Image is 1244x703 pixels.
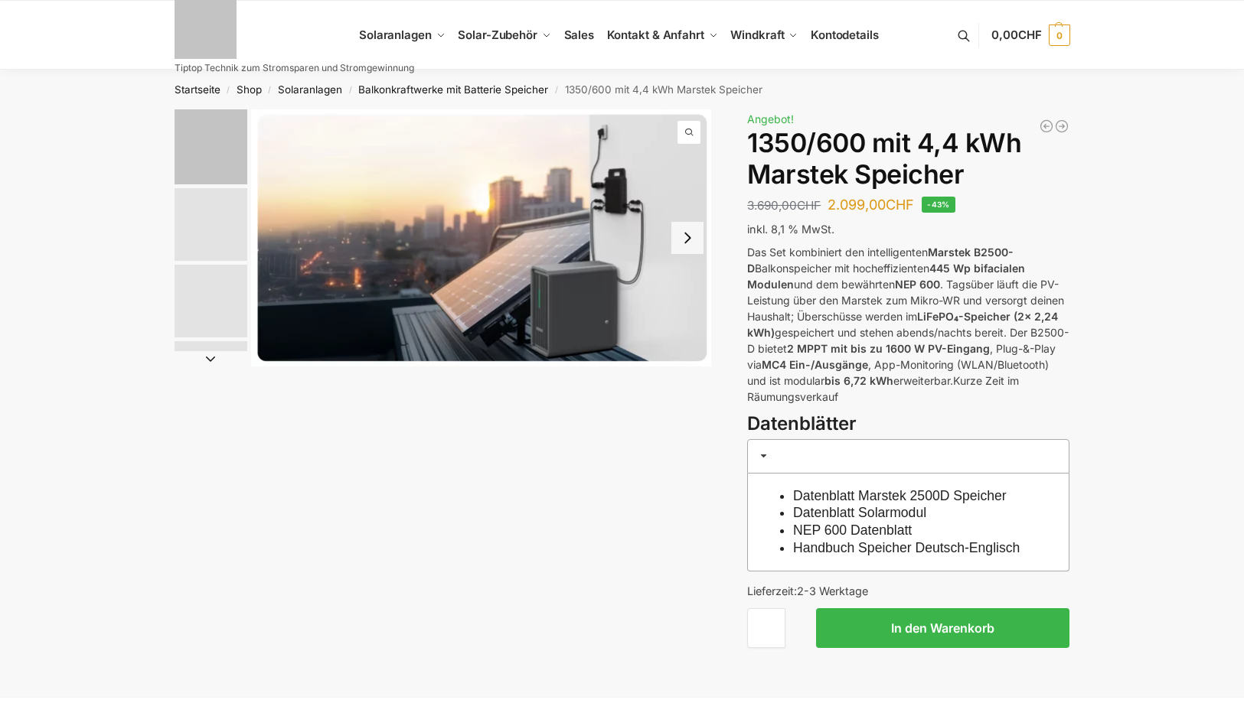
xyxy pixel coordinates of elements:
nav: Breadcrumb [147,70,1097,109]
a: Flexible Solarpanels (2×240 Watt & Solar Laderegler [1054,119,1069,134]
span: Windkraft [730,28,784,42]
span: inkl. 8,1 % MwSt. [747,223,834,236]
a: Sales [557,1,600,70]
img: ChatGPT Image 29. März 2025, 12_41_06 [175,341,247,414]
p: Tiptop Technik zum Stromsparen und Stromgewinnung [175,63,414,73]
strong: bis 6,72 kWh [824,374,893,387]
a: 0,00CHF 0 [991,12,1069,58]
a: Datenblatt Solarmodul [793,505,926,520]
span: 2-3 Werktage [797,584,868,597]
li: 2 / 9 [171,186,247,262]
span: Kontakt & Anfahrt [607,28,704,42]
a: Shop [237,83,262,96]
a: Balkonkraftwerke mit Batterie Speicher [358,83,548,96]
span: CHF [1018,28,1042,42]
img: Balkonkraftwerk mit Marstek Speicher [251,109,712,366]
a: Kontodetails [805,1,885,70]
button: Next slide [671,222,704,254]
span: Angebot! [747,112,794,125]
span: / [342,84,358,96]
h3: Datenblätter [747,411,1069,438]
li: 4 / 9 [171,339,247,415]
a: Balkonkraftwerk mit Marstek Speicher5 1 [251,109,712,366]
span: Sales [564,28,595,42]
button: Next slide [175,351,247,366]
span: Kontodetails [811,28,879,42]
span: Solaranlagen [359,28,432,42]
a: Handbuch Speicher Deutsch-Englisch [793,540,1020,555]
button: In den Warenkorb [816,608,1069,648]
span: Lieferzeit: [747,584,868,597]
strong: 2 MPPT mit bis zu 1600 W PV-Eingang [787,342,990,355]
span: / [220,84,237,96]
img: Marstek Balkonkraftwerk [175,188,247,261]
strong: MC4 Ein-/Ausgänge [762,358,868,371]
span: CHF [797,198,821,213]
a: Startseite [175,83,220,96]
li: 1 / 9 [171,109,247,186]
a: NEP 600 Datenblatt [793,522,912,538]
img: Anschlusskabel-3meter_schweizer-stecker [175,265,247,337]
span: CHF [886,197,914,213]
span: / [548,84,564,96]
bdi: 2.099,00 [828,197,914,213]
span: 0,00 [991,28,1041,42]
li: 3 / 9 [171,262,247,339]
span: / [262,84,278,96]
a: Datenblatt Marstek 2500D Speicher [793,488,1007,503]
a: Solaranlagen [278,83,342,96]
a: Windkraft [724,1,805,70]
p: Das Set kombiniert den intelligenten Balkonspeicher mit hocheffizienten und dem bewährten . Tagsü... [747,244,1069,405]
h1: 1350/600 mit 4,4 kWh Marstek Speicher [747,128,1069,190]
span: 0 [1049,24,1070,46]
li: 1 / 9 [251,109,712,366]
a: Solar-Zubehör [452,1,557,70]
input: Produktmenge [747,608,785,648]
img: Balkonkraftwerk mit Marstek Speicher [175,109,247,184]
strong: NEP 600 [895,278,940,291]
bdi: 3.690,00 [747,198,821,213]
span: Solar-Zubehör [458,28,537,42]
a: Kontakt & Anfahrt [600,1,724,70]
a: Steckerkraftwerk mit 8 KW Speicher und 8 Solarmodulen mit 3600 Watt [1039,119,1054,134]
span: -43% [922,197,955,213]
